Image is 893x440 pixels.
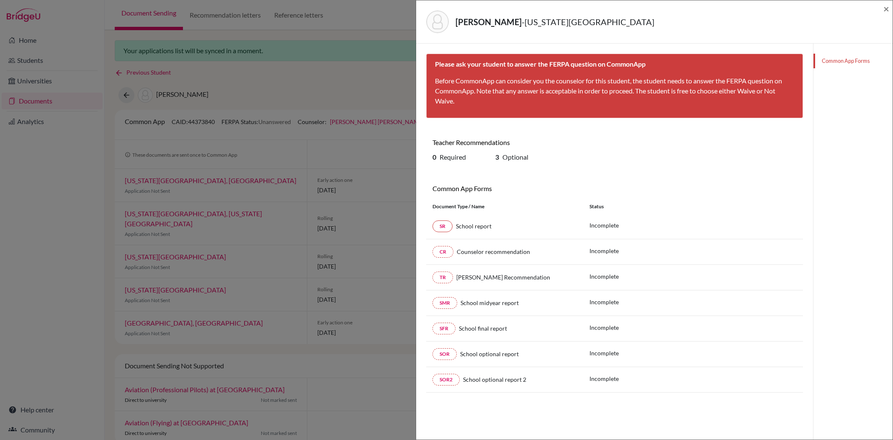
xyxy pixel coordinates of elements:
h6: Teacher Recommendations [432,138,608,146]
span: School midyear report [461,299,519,306]
span: School optional report [460,350,519,357]
a: SOR [432,348,457,360]
a: TR [432,272,453,283]
span: School final report [459,325,507,332]
button: Close [883,4,889,14]
span: Counselor recommendation [457,248,530,255]
p: Incomplete [589,221,619,230]
div: Document Type / Name [426,203,583,210]
a: CR [432,246,453,258]
a: SOR2 [432,374,460,386]
p: Incomplete [589,272,619,281]
p: Incomplete [589,323,619,332]
p: Before CommonApp can consider you the counselor for this student, the student needs to answer the... [435,76,794,106]
b: Please ask your student to answer the FERPA question on CommonApp [435,60,646,68]
a: SR [432,220,453,232]
span: - [US_STATE][GEOGRAPHIC_DATA] [522,17,654,27]
a: Common App Forms [813,54,893,68]
span: Required [440,153,466,161]
h6: Common App Forms [432,184,608,192]
span: School report [456,223,492,230]
b: 3 [495,153,499,161]
div: Status [583,203,803,210]
a: SFR [432,323,456,334]
p: Incomplete [589,374,619,383]
b: 0 [432,153,436,161]
p: Incomplete [589,349,619,357]
p: Incomplete [589,246,619,255]
span: Optional [502,153,528,161]
a: SMR [432,297,457,309]
p: Incomplete [589,298,619,306]
strong: [PERSON_NAME] [456,17,522,27]
span: [PERSON_NAME] Recommendation [456,274,550,281]
span: School optional report 2 [463,376,526,383]
span: × [883,3,889,15]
